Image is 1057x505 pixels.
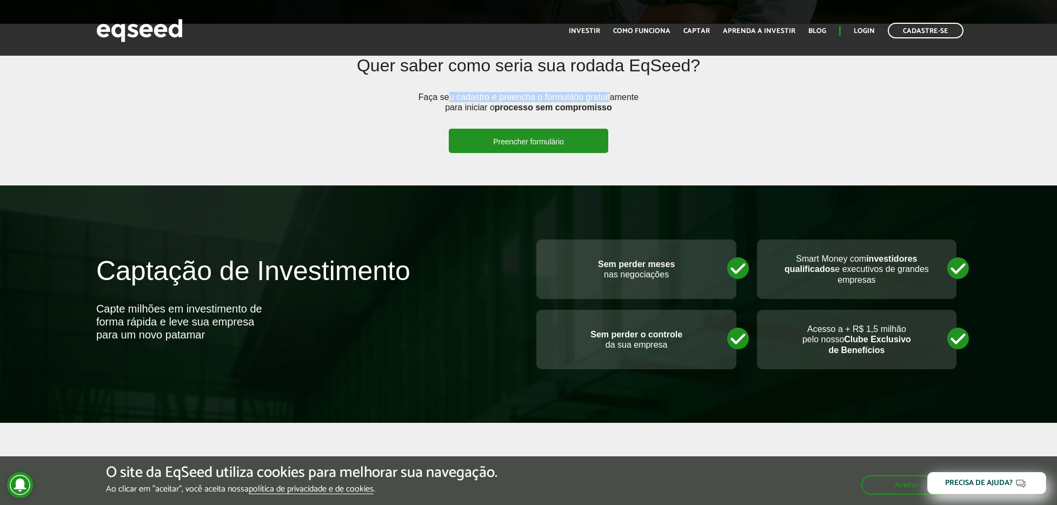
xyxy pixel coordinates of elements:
[598,260,675,269] strong: Sem perder meses
[547,329,725,350] p: da sua empresa
[613,28,670,35] a: Como funciona
[861,475,952,495] button: Aceitar
[96,256,521,302] h2: Captação de Investimento
[854,28,875,35] a: Login
[449,129,608,153] a: Preencher formulário
[106,464,497,481] h5: O site da EqSeed utiliza cookies para melhorar sua navegação.
[808,28,826,35] a: Blog
[590,330,682,339] strong: Sem perder o controle
[785,254,917,274] strong: investidores qualificados
[106,484,497,494] p: Ao clicar em "aceitar", você aceita nossa .
[96,16,183,45] img: EqSeed
[569,28,600,35] a: Investir
[828,335,911,354] strong: Clube Exclusivo de Benefícios
[415,92,642,129] p: Faça seu cadastro e preencha o formulário gratuitamente para iniciar o
[768,254,946,285] p: Smart Money com e executivos de grandes empresas
[96,302,269,341] div: Capte milhões em investimento de forma rápida e leve sua empresa para um novo patamar
[768,324,946,355] p: Acesso a + R$ 1,5 milhão pelo nosso
[495,103,612,112] strong: processo sem compromisso
[888,23,963,38] a: Cadastre-se
[683,28,710,35] a: Captar
[184,56,873,91] h2: Quer saber como seria sua rodada EqSeed?
[547,259,725,280] p: nas negociações
[249,485,374,494] a: política de privacidade e de cookies
[723,28,795,35] a: Aprenda a investir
